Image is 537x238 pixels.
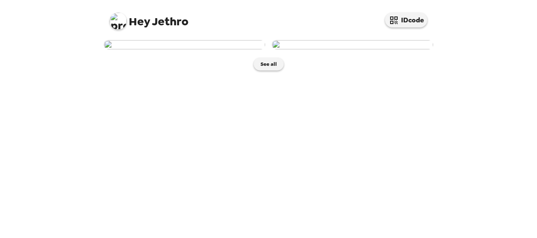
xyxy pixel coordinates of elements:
[129,14,150,29] span: Hey
[254,58,284,70] button: See all
[272,40,433,49] img: user-271997
[385,13,427,27] button: IDcode
[110,8,188,27] span: Jethro
[104,40,265,49] img: user-271999
[110,13,127,30] img: profile pic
